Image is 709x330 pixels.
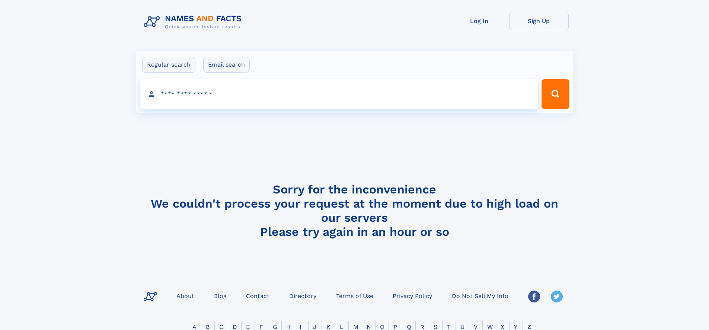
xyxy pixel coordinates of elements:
a: Do Not Sell My Info [449,290,511,301]
a: Directory [286,290,319,301]
a: Blog [211,290,230,301]
input: search input [140,79,539,109]
a: About [173,290,197,301]
a: Privacy Policy [390,290,435,301]
a: Log In [450,12,509,30]
a: Contact [243,290,272,301]
img: Logo Names and Facts [141,12,248,32]
label: Regular search [142,57,195,73]
button: Search Button [542,79,569,109]
a: Sign Up [509,12,569,30]
h4: Sorry for the inconvenience We couldn't process your request at the moment due to high load on ou... [141,182,569,239]
img: Twitter [551,291,563,302]
label: Email search [203,57,250,73]
img: Facebook [528,291,540,302]
a: Terms of Use [333,290,376,301]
